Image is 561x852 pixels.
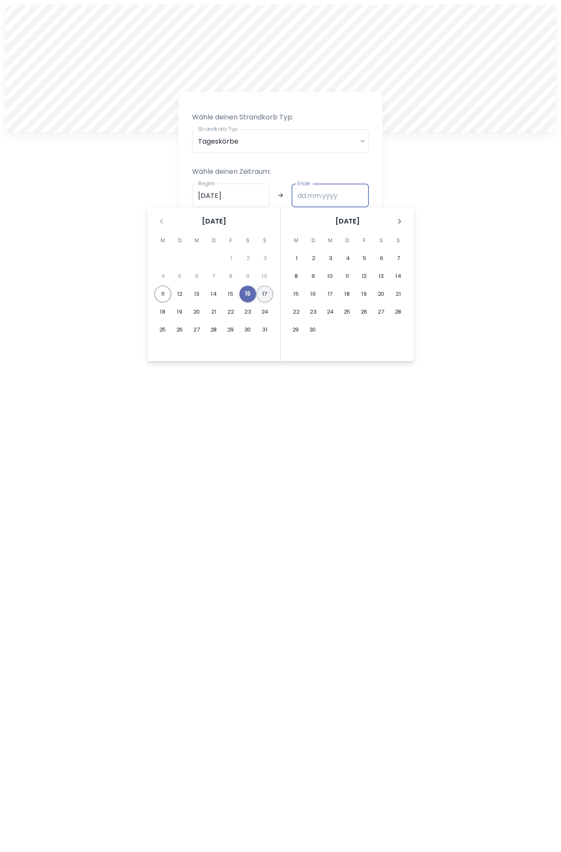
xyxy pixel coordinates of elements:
input: dd.mm.yyyy [192,184,269,207]
span: [DATE] [202,216,226,226]
button: 14 [205,286,222,303]
span: Sonntag [257,232,272,249]
button: 26 [356,303,373,320]
button: 13 [188,286,205,303]
span: Sonntag [391,232,406,249]
span: Samstag [240,232,255,249]
button: 24 [322,303,339,320]
span: Samstag [374,232,389,249]
button: 9 [305,268,322,285]
span: Dienstag [306,232,321,249]
button: 23 [239,303,256,320]
span: [DATE] [335,216,360,226]
button: 24 [256,303,273,320]
button: 29 [222,321,239,338]
span: Freitag [357,232,372,249]
button: 17 [256,286,273,303]
button: 5 [356,250,373,267]
button: 25 [339,303,356,320]
button: 23 [305,303,322,320]
button: 14 [390,268,407,285]
button: 30 [239,321,256,338]
button: 12 [171,286,188,303]
button: 25 [154,321,171,338]
button: 29 [287,321,304,338]
button: 7 [390,250,407,267]
button: 31 [256,321,273,338]
input: dd.mm.yyyy [292,184,369,207]
label: Strandkorb Typ [198,125,238,133]
button: 10 [322,268,339,285]
span: Montag [155,232,170,249]
p: Wähle deinen Strandkorb Typ: [192,112,369,122]
label: Ende [297,180,310,187]
button: 28 [390,303,407,320]
button: 19 [171,303,188,320]
button: 1 [288,250,305,267]
span: Dienstag [172,232,187,249]
button: 15 [222,286,239,303]
span: Freitag [223,232,238,249]
span: Donnerstag [206,232,221,249]
button: 26 [171,321,188,338]
button: 4 [339,250,356,267]
button: 21 [205,303,222,320]
button: 18 [154,303,171,320]
button: 11 [154,286,171,303]
button: 22 [222,303,239,320]
button: 30 [304,321,321,338]
button: 16 [239,286,256,303]
button: 27 [188,321,205,338]
button: 17 [322,286,339,303]
button: 20 [188,303,205,320]
p: Wähle deinen Zeitraum: [192,167,369,177]
button: 15 [288,286,305,303]
button: 8 [288,268,305,285]
button: 11 [339,268,356,285]
button: 19 [356,286,373,303]
span: Donnerstag [340,232,355,249]
button: 18 [339,286,356,303]
button: 2 [305,250,322,267]
button: 12 [356,268,373,285]
button: 27 [373,303,390,320]
span: Mittwoch [323,232,338,249]
div: Tageskörbe [192,129,369,153]
button: 22 [288,303,305,320]
button: 13 [373,268,390,285]
button: 28 [205,321,222,338]
button: 16 [305,286,322,303]
span: Montag [289,232,304,249]
span: Mittwoch [189,232,204,249]
button: Nächster Monat [392,214,407,229]
label: Beginn [198,180,215,187]
button: 20 [373,286,390,303]
button: 6 [373,250,390,267]
button: 21 [390,286,407,303]
button: 3 [322,250,339,267]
